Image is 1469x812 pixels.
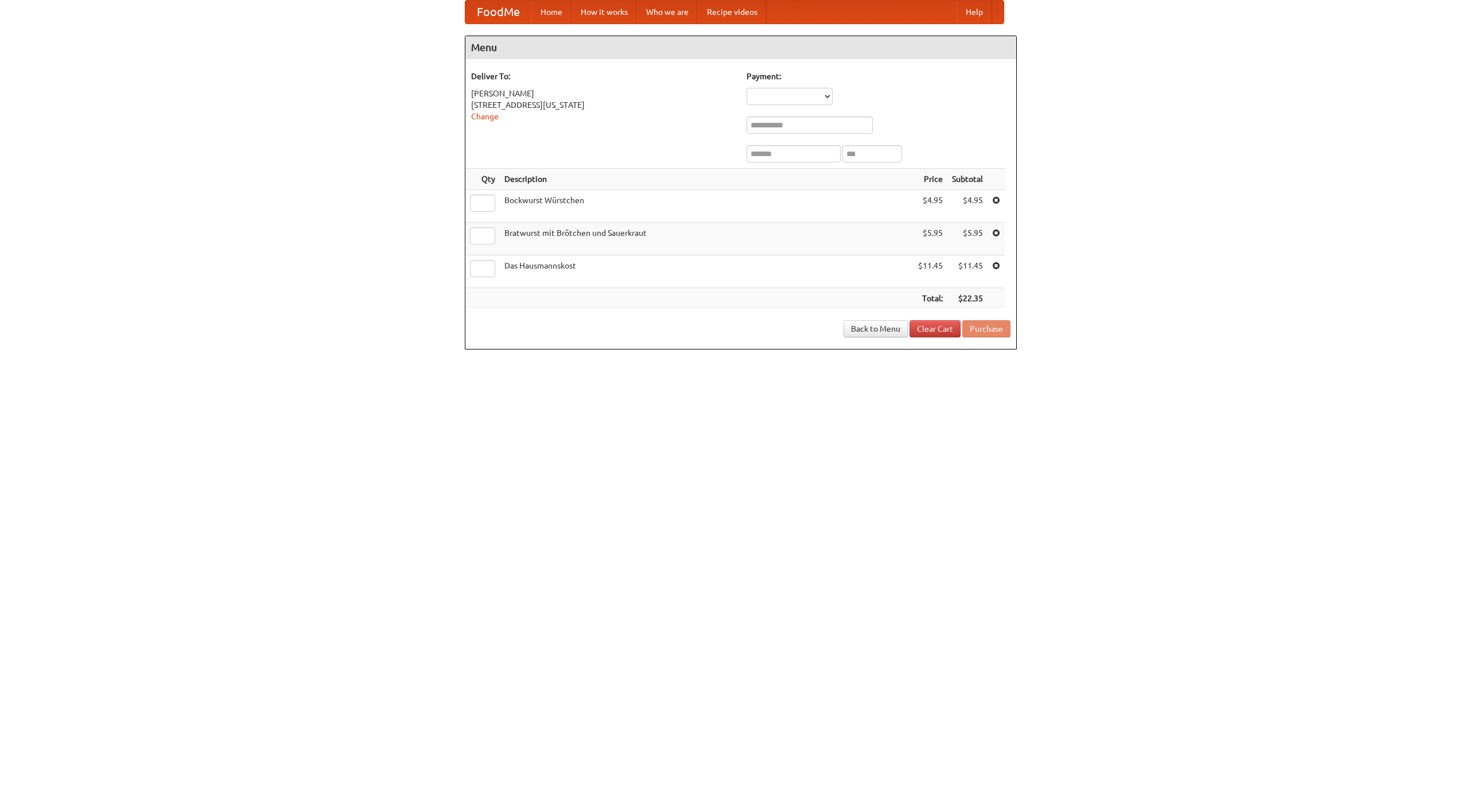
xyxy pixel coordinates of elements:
[471,112,499,121] a: Change
[947,288,988,309] th: $22.35
[500,255,914,288] td: Das Hausmannskost
[910,320,961,337] a: Clear Cart
[471,99,735,111] div: [STREET_ADDRESS][US_STATE]
[500,223,914,255] td: Bratwurst mit Brötchen und Sauerkraut
[914,288,947,309] th: Total:
[465,1,531,24] a: FoodMe
[572,1,637,24] a: How it works
[914,169,947,190] th: Price
[637,1,698,24] a: Who we are
[962,320,1011,337] button: Purchase
[844,320,908,337] a: Back to Menu
[531,1,572,24] a: Home
[947,190,988,223] td: $4.95
[947,223,988,255] td: $5.95
[914,190,947,223] td: $4.95
[957,1,992,24] a: Help
[471,88,735,99] div: [PERSON_NAME]
[914,223,947,255] td: $5.95
[947,255,988,288] td: $11.45
[947,169,988,190] th: Subtotal
[465,36,1016,59] h4: Menu
[500,190,914,223] td: Bockwurst Würstchen
[914,255,947,288] td: $11.45
[698,1,767,24] a: Recipe videos
[747,71,1011,82] h5: Payment:
[471,71,735,82] h5: Deliver To:
[465,169,500,190] th: Qty
[500,169,914,190] th: Description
